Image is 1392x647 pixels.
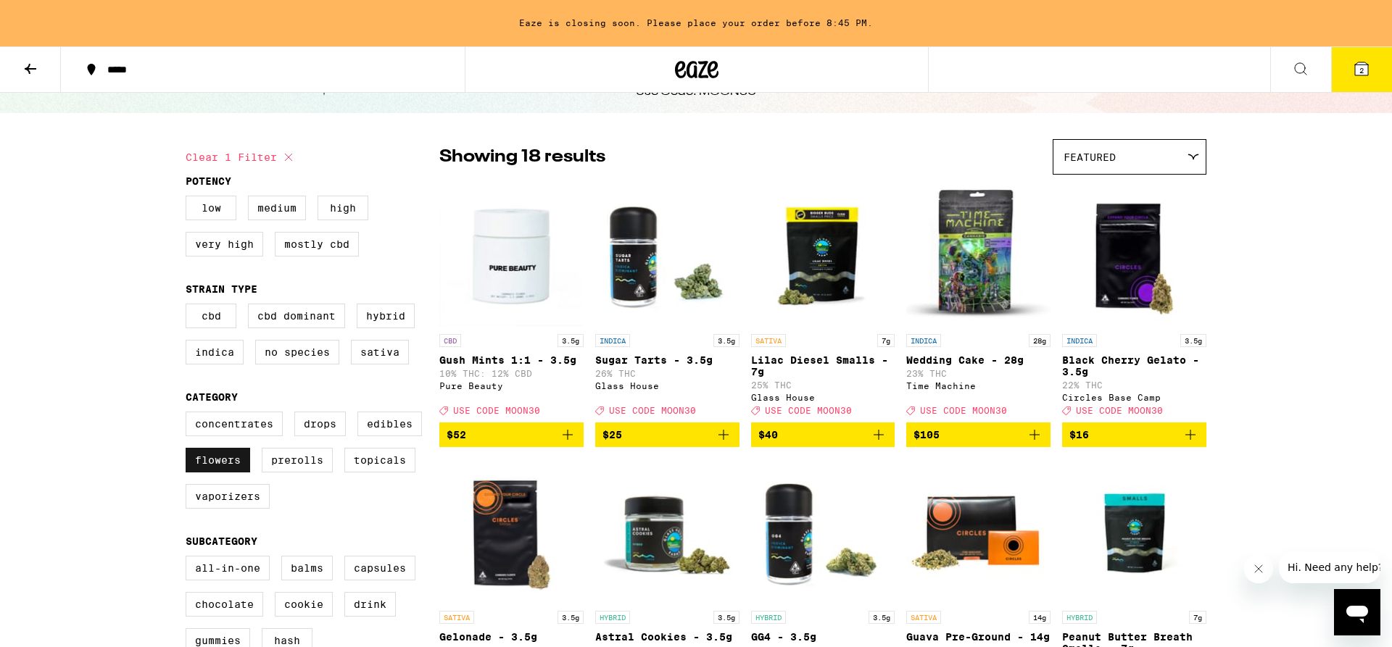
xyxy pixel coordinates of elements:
[906,334,941,347] p: INDICA
[357,412,422,436] label: Edibles
[186,556,270,580] label: All-In-One
[186,175,231,187] legend: Potency
[439,381,584,391] div: Pure Beauty
[255,340,339,364] label: No Species
[906,422,1051,447] button: Add to bag
[186,448,250,472] label: Flowers
[186,412,283,436] label: Concentrates
[595,422,739,447] button: Add to bag
[186,535,257,547] legend: Subcategory
[344,556,415,580] label: Capsules
[186,232,263,256] label: Very High
[186,484,270,509] label: Vaporizers
[713,334,739,347] p: 3.5g
[186,283,257,295] legend: Strain Type
[595,381,739,391] div: Glass House
[906,182,1051,422] a: Open page for Wedding Cake - 28g from Time Machine
[758,429,778,441] span: $40
[1062,611,1097,624] p: HYBRID
[906,611,941,624] p: SATIVA
[453,406,540,415] span: USE CODE MOON30
[751,182,895,327] img: Glass House - Lilac Diesel Smalls - 7g
[439,422,584,447] button: Add to bag
[439,354,584,366] p: Gush Mints 1:1 - 3.5g
[751,182,895,422] a: Open page for Lilac Diesel Smalls - 7g from Glass House
[609,406,696,415] span: USE CODE MOON30
[248,196,306,220] label: Medium
[1062,422,1206,447] button: Add to bag
[595,182,739,422] a: Open page for Sugar Tarts - 3.5g from Glass House
[186,139,297,175] button: Clear 1 filter
[1062,459,1206,604] img: Glass House - Peanut Butter Breath Smalls - 7g
[262,448,333,472] label: Prerolls
[906,354,1051,366] p: Wedding Cake - 28g
[751,459,895,604] img: Glass House - GG4 - 3.5g
[920,406,1007,415] span: USE CODE MOON30
[913,429,940,441] span: $105
[439,459,584,604] img: Circles Base Camp - Gelonade - 3.5g
[595,182,739,327] img: Glass House - Sugar Tarts - 3.5g
[1062,393,1206,402] div: Circles Base Camp
[765,406,852,415] span: USE CODE MOON30
[906,459,1051,604] img: Circles Base Camp - Guava Pre-Ground - 14g
[1359,66,1364,75] span: 2
[751,393,895,402] div: Glass House
[751,611,786,624] p: HYBRID
[595,459,739,604] img: Glass House - Astral Cookies - 3.5g
[1331,47,1392,92] button: 2
[439,334,461,347] p: CBD
[1062,334,1097,347] p: INDICA
[558,611,584,624] p: 3.5g
[275,592,333,617] label: Cookie
[186,304,236,328] label: CBD
[595,631,739,643] p: Astral Cookies - 3.5g
[751,631,895,643] p: GG4 - 3.5g
[877,334,895,347] p: 7g
[1076,406,1163,415] span: USE CODE MOON30
[906,182,1051,327] img: Time Machine - Wedding Cake - 28g
[713,611,739,624] p: 3.5g
[351,340,409,364] label: Sativa
[595,369,739,378] p: 26% THC
[186,592,263,617] label: Chocolate
[1334,589,1380,635] iframe: Button to launch messaging window
[1279,551,1380,583] iframe: Message from company
[906,631,1051,643] p: Guava Pre-Ground - 14g
[558,334,584,347] p: 3.5g
[1069,429,1089,441] span: $16
[344,448,415,472] label: Topicals
[294,412,346,436] label: Drops
[1244,554,1273,583] iframe: Close message
[1062,380,1206,390] p: 22% THC
[344,592,396,617] label: Drink
[1029,334,1051,347] p: 28g
[281,556,333,580] label: Balms
[602,429,622,441] span: $25
[186,391,238,403] legend: Category
[595,334,630,347] p: INDICA
[9,10,104,22] span: Hi. Need any help?
[439,631,584,643] p: Gelonade - 3.5g
[595,354,739,366] p: Sugar Tarts - 3.5g
[186,340,244,364] label: Indica
[1062,182,1206,327] img: Circles Base Camp - Black Cherry Gelato - 3.5g
[439,182,584,422] a: Open page for Gush Mints 1:1 - 3.5g from Pure Beauty
[751,380,895,390] p: 25% THC
[869,611,895,624] p: 3.5g
[439,611,474,624] p: SATIVA
[1189,611,1206,624] p: 7g
[275,232,359,256] label: Mostly CBD
[439,369,584,378] p: 10% THC: 12% CBD
[1029,611,1051,624] p: 14g
[595,611,630,624] p: HYBRID
[906,381,1051,391] div: Time Machine
[439,145,605,170] p: Showing 18 results
[1062,182,1206,422] a: Open page for Black Cherry Gelato - 3.5g from Circles Base Camp
[357,304,415,328] label: Hybrid
[1062,354,1206,377] p: Black Cherry Gelato - 3.5g
[751,354,895,377] p: Lilac Diesel Smalls - 7g
[906,369,1051,378] p: 23% THC
[751,334,786,347] p: SATIVA
[447,429,466,441] span: $52
[1180,334,1206,347] p: 3.5g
